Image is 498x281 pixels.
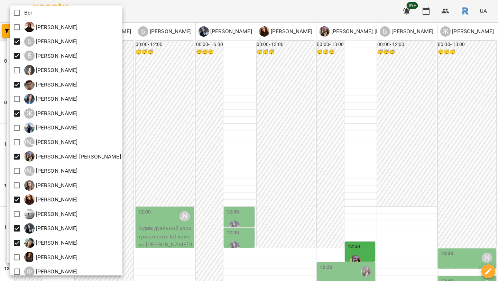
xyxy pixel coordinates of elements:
[35,66,78,74] p: [PERSON_NAME]
[24,238,78,248] div: Тарасенко Дарина Вікторівна
[24,108,35,119] div: Ж
[24,123,35,133] img: К
[35,124,78,132] p: [PERSON_NAME]
[24,51,78,61] div: Бойчук Софія Юріївна
[24,36,35,47] div: Б
[24,238,78,248] a: Т [PERSON_NAME]
[24,223,35,234] img: С
[35,153,121,161] p: [PERSON_NAME] [PERSON_NAME]
[35,95,78,103] p: [PERSON_NAME]
[24,209,78,219] a: С [PERSON_NAME]
[24,36,78,47] div: Бандура Альона Валерїївна
[24,22,78,32] a: І [PERSON_NAME]
[24,80,35,90] img: Г
[24,65,78,75] div: Білоус Анастасія Максимівна
[24,180,78,191] div: Лазаренко Вікторія Ігорівна
[24,180,35,191] img: Л
[35,52,78,60] p: [PERSON_NAME]
[24,180,78,191] a: Л [PERSON_NAME]
[24,266,35,277] div: Ф
[24,151,121,162] div: Ксьоншкевич Анастасія Олександрівна
[24,9,32,17] p: Всі
[24,94,78,104] div: Гомон Єлизавета Юріївна
[24,151,121,162] a: К [PERSON_NAME] [PERSON_NAME]
[24,22,78,32] div: Івацько Анна Анатоліївна
[24,252,78,262] a: Т [PERSON_NAME]
[35,181,78,190] p: [PERSON_NAME]
[35,109,78,118] p: [PERSON_NAME]
[24,252,35,262] img: Т
[24,123,78,133] div: Карпенко Єлизавета Володимирівна
[24,194,78,205] a: Н [PERSON_NAME]
[24,137,78,147] div: Кліментьєва Євгенія Дмитрівна
[24,22,35,32] img: І
[24,65,78,75] a: Б [PERSON_NAME]
[24,238,35,248] img: Т
[35,138,78,146] p: [PERSON_NAME]
[24,80,78,90] a: Г [PERSON_NAME]
[24,151,35,162] img: К
[24,223,78,234] a: С [PERSON_NAME]
[24,266,78,277] div: Федосюк Софія Геннадіївна
[24,123,78,133] a: К [PERSON_NAME]
[24,209,78,219] div: Самойленко Анастасія Романівна
[35,81,78,89] p: [PERSON_NAME]
[24,252,78,262] div: Ткачук Дарія Сергіївна
[24,65,35,75] img: Б
[35,210,78,218] p: [PERSON_NAME]
[24,166,78,176] div: Лаврусенко Дарʼя Іванівна
[24,223,78,234] div: Сікора Марія Юріївна
[24,194,78,205] div: Надозірна Уляна Вʼячеславівна
[24,108,78,119] a: Ж [PERSON_NAME]
[35,37,78,46] p: [PERSON_NAME]
[24,94,35,104] img: Г
[24,137,78,147] a: [PERSON_NAME] [PERSON_NAME]
[24,266,78,277] a: Ф [PERSON_NAME]
[24,209,35,219] img: С
[35,268,78,276] p: [PERSON_NAME]
[24,51,35,61] div: Б
[35,239,78,247] p: [PERSON_NAME]
[24,137,35,147] div: [PERSON_NAME]
[35,196,78,204] p: [PERSON_NAME]
[24,51,78,61] a: Б [PERSON_NAME]
[24,80,78,90] div: Головко Павло Романович
[35,224,78,233] p: [PERSON_NAME]
[35,253,78,262] p: [PERSON_NAME]
[24,194,35,205] img: Н
[24,94,78,104] a: Г [PERSON_NAME]
[24,166,35,176] div: [PERSON_NAME]
[24,108,78,119] div: Жданова Дарʼя Романівна
[35,167,78,175] p: [PERSON_NAME]
[24,36,78,47] a: Б [PERSON_NAME]
[35,23,78,31] p: [PERSON_NAME]
[24,166,78,176] a: [PERSON_NAME] [PERSON_NAME]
